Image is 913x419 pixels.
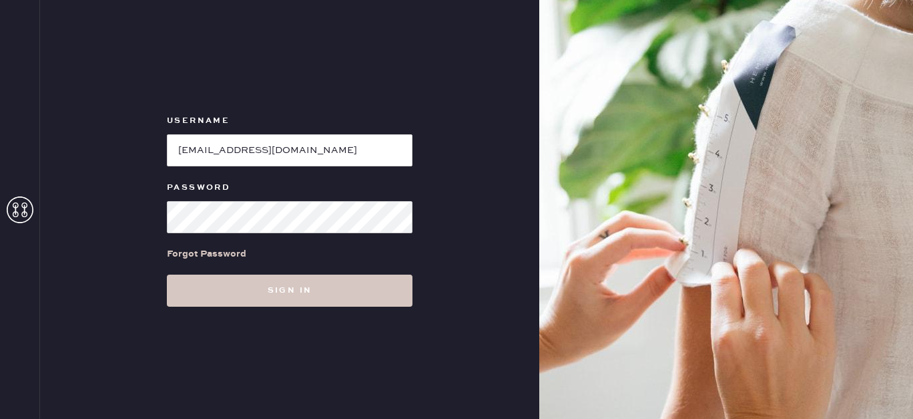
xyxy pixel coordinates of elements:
[167,180,412,196] label: Password
[167,275,412,307] button: Sign in
[167,247,246,261] div: Forgot Password
[167,113,412,129] label: Username
[167,134,412,166] input: e.g. john@doe.com
[167,233,246,275] a: Forgot Password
